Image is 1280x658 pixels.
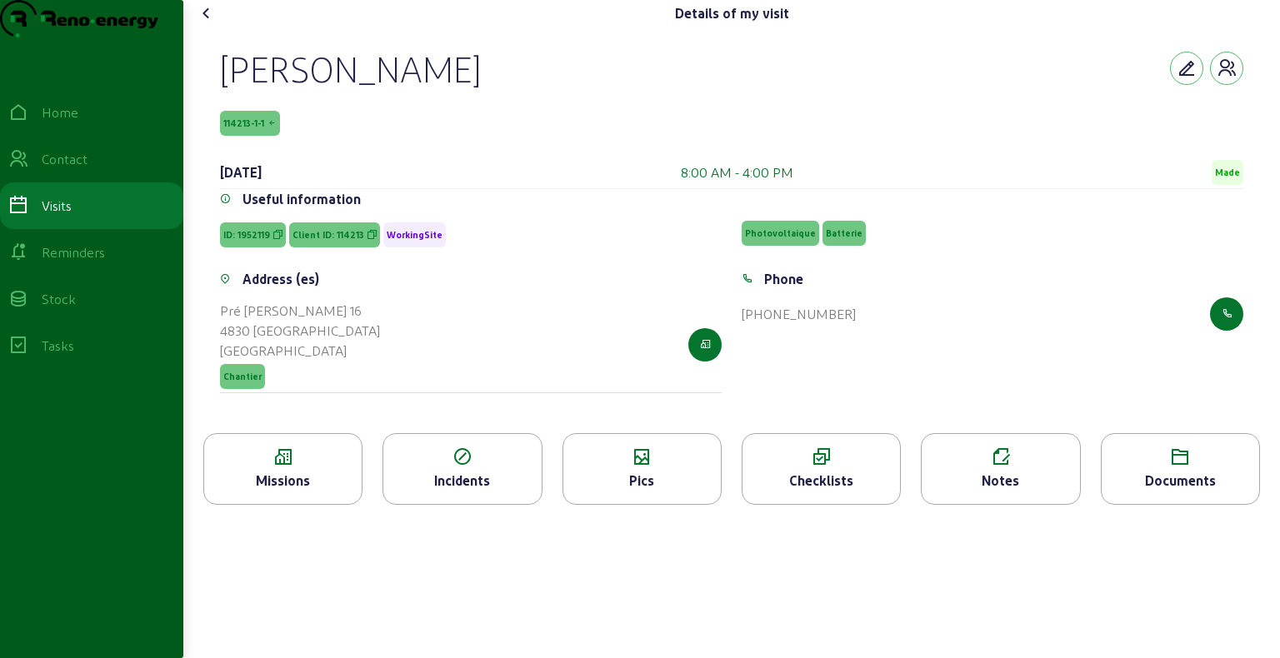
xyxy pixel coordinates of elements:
div: Reminders [42,242,105,262]
div: Incidents [383,471,541,491]
span: Made [1215,167,1240,178]
div: Pics [563,471,721,491]
div: 8:00 AM - 4:00 PM [681,162,793,182]
div: Checklists [742,471,900,491]
div: Home [42,102,78,122]
span: Chantier [223,371,262,382]
div: Stock [42,289,76,309]
div: Phone [764,269,803,289]
div: [DATE] [220,162,262,182]
div: Address (es) [242,269,319,289]
div: Notes [922,471,1079,491]
div: [GEOGRAPHIC_DATA] [220,341,380,361]
div: [PHONE_NUMBER] [742,304,856,324]
span: Photovoltaique [745,227,816,239]
span: 114213-1-1 [223,117,264,129]
div: Missions [204,471,362,491]
div: Tasks [42,336,74,356]
span: WorkingSite [387,229,442,241]
span: ID: 1952119 [223,229,270,241]
div: Details of my visit [675,3,789,23]
div: [PERSON_NAME] [220,47,481,90]
div: Documents [1102,471,1259,491]
div: Pré [PERSON_NAME] 16 [220,301,380,321]
div: Contact [42,149,87,169]
span: Batterie [826,227,862,239]
div: Useful information [242,189,361,209]
div: Visits [42,196,72,216]
div: 4830 [GEOGRAPHIC_DATA] [220,321,380,341]
span: Client ID: 114213 [292,229,364,241]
